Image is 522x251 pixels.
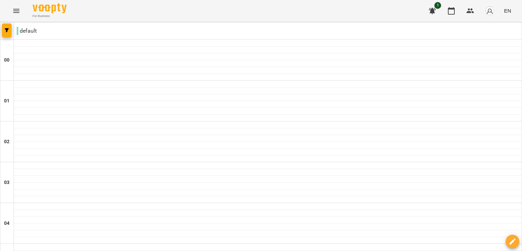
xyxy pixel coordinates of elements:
h6: 04 [4,220,10,227]
h6: 02 [4,138,10,146]
button: EN [501,4,514,17]
h6: 01 [4,97,10,105]
h6: 00 [4,56,10,64]
img: Voopty Logo [33,3,67,13]
span: EN [504,7,511,14]
span: For Business [33,14,67,18]
button: Menu [8,3,24,19]
span: 1 [434,2,441,9]
h6: 03 [4,179,10,186]
p: default [17,27,37,35]
img: avatar_s.png [485,6,494,16]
